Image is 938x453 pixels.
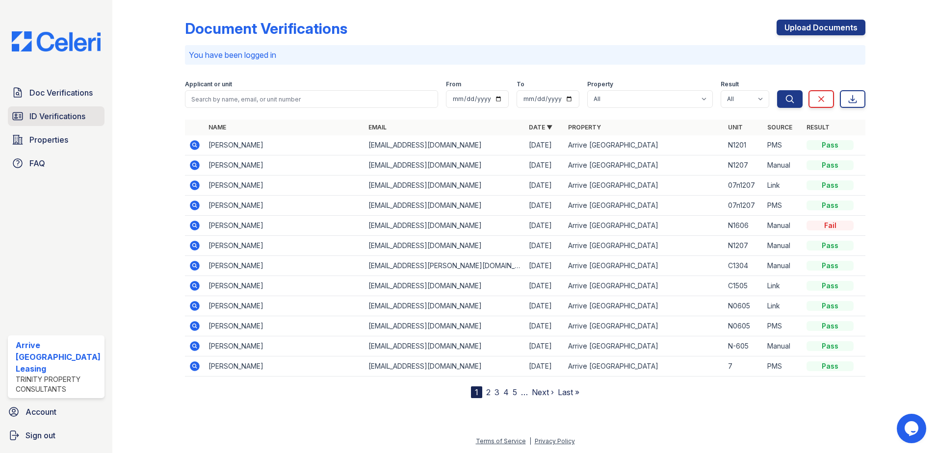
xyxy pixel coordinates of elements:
label: Property [587,80,613,88]
td: Arrive [GEOGRAPHIC_DATA] [564,196,725,216]
label: To [517,80,524,88]
td: Link [763,176,803,196]
td: N1207 [724,155,763,176]
a: Doc Verifications [8,83,104,102]
span: Account [26,406,56,418]
td: [DATE] [525,135,564,155]
div: Pass [807,140,854,150]
a: Account [4,402,108,422]
label: Result [721,80,739,88]
div: Pass [807,281,854,291]
a: 2 [486,387,491,397]
td: [PERSON_NAME] [205,336,365,356]
a: Email [368,124,387,131]
td: [PERSON_NAME] [205,356,365,377]
a: 5 [513,387,517,397]
td: C1505 [724,276,763,296]
td: Arrive [GEOGRAPHIC_DATA] [564,276,725,296]
td: [EMAIL_ADDRESS][DOMAIN_NAME] [365,135,525,155]
td: Arrive [GEOGRAPHIC_DATA] [564,256,725,276]
a: Result [807,124,830,131]
td: [EMAIL_ADDRESS][DOMAIN_NAME] [365,276,525,296]
td: [EMAIL_ADDRESS][DOMAIN_NAME] [365,176,525,196]
td: [PERSON_NAME] [205,276,365,296]
td: [DATE] [525,216,564,236]
td: Manual [763,236,803,256]
td: [PERSON_NAME] [205,135,365,155]
div: Pass [807,160,854,170]
td: C1304 [724,256,763,276]
td: [DATE] [525,196,564,216]
img: CE_Logo_Blue-a8612792a0a2168367f1c8372b55b34899dd931a85d93a1a3d3e32e68fde9ad4.png [4,31,108,51]
a: Last » [558,387,579,397]
span: Sign out [26,429,55,441]
td: [DATE] [525,316,564,336]
td: [EMAIL_ADDRESS][DOMAIN_NAME] [365,155,525,176]
td: [EMAIL_ADDRESS][PERSON_NAME][DOMAIN_NAME] [365,256,525,276]
a: FAQ [8,153,104,173]
td: Arrive [GEOGRAPHIC_DATA] [564,236,725,256]
td: Arrive [GEOGRAPHIC_DATA] [564,356,725,377]
a: ID Verifications [8,106,104,126]
a: Date ▼ [529,124,552,131]
td: Manual [763,216,803,236]
span: … [521,386,528,398]
td: Arrive [GEOGRAPHIC_DATA] [564,155,725,176]
a: Unit [728,124,743,131]
td: [EMAIL_ADDRESS][DOMAIN_NAME] [365,216,525,236]
a: Source [767,124,792,131]
div: Arrive [GEOGRAPHIC_DATA] Leasing [16,339,101,375]
td: [PERSON_NAME] [205,216,365,236]
td: Arrive [GEOGRAPHIC_DATA] [564,296,725,316]
a: 4 [503,387,509,397]
td: PMS [763,135,803,155]
td: [PERSON_NAME] [205,196,365,216]
td: [DATE] [525,276,564,296]
div: Fail [807,221,854,230]
label: From [446,80,461,88]
td: Manual [763,336,803,356]
div: Pass [807,361,854,371]
td: N0605 [724,296,763,316]
a: 3 [495,387,499,397]
td: [EMAIL_ADDRESS][DOMAIN_NAME] [365,356,525,377]
td: [EMAIL_ADDRESS][DOMAIN_NAME] [365,296,525,316]
td: [DATE] [525,176,564,196]
div: Pass [807,241,854,251]
td: Arrive [GEOGRAPHIC_DATA] [564,135,725,155]
td: PMS [763,356,803,377]
td: [EMAIL_ADDRESS][DOMAIN_NAME] [365,196,525,216]
td: [PERSON_NAME] [205,296,365,316]
div: Trinity Property Consultants [16,375,101,394]
td: Manual [763,256,803,276]
div: Pass [807,321,854,331]
td: PMS [763,196,803,216]
td: Link [763,276,803,296]
td: [EMAIL_ADDRESS][DOMAIN_NAME] [365,316,525,336]
td: Arrive [GEOGRAPHIC_DATA] [564,336,725,356]
td: [DATE] [525,356,564,377]
div: Pass [807,301,854,311]
td: [PERSON_NAME] [205,236,365,256]
div: Pass [807,261,854,271]
span: ID Verifications [29,110,85,122]
td: 7 [724,356,763,377]
td: [DATE] [525,155,564,176]
div: 1 [471,386,482,398]
td: N1207 [724,236,763,256]
iframe: chat widget [897,414,928,443]
td: 07n1207 [724,196,763,216]
td: Link [763,296,803,316]
td: N1606 [724,216,763,236]
td: 07n1207 [724,176,763,196]
td: [PERSON_NAME] [205,176,365,196]
td: N0605 [724,316,763,336]
a: Properties [8,130,104,150]
td: [DATE] [525,336,564,356]
td: [EMAIL_ADDRESS][DOMAIN_NAME] [365,336,525,356]
a: Sign out [4,426,108,445]
td: [DATE] [525,236,564,256]
a: Privacy Policy [535,437,575,445]
td: [PERSON_NAME] [205,256,365,276]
